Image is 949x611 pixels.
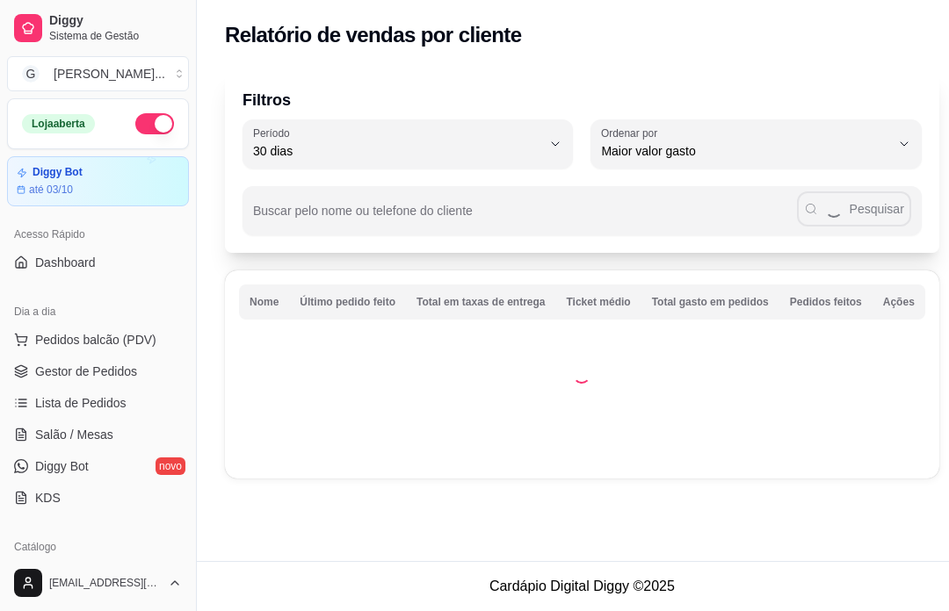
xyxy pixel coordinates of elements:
[7,156,189,206] a: Diggy Botaté 03/10
[7,484,189,512] a: KDS
[7,7,189,49] a: DiggySistema de Gestão
[253,142,541,160] span: 30 dias
[253,209,797,226] input: Buscar pelo nome ou telefone do cliente
[601,126,663,140] label: Ordenar por
[22,65,40,83] span: G
[33,166,83,179] article: Diggy Bot
[7,357,189,385] a: Gestor de Pedidos
[22,114,95,133] div: Loja aberta
[7,248,189,277] a: Dashboard
[601,142,889,160] span: Maior valor gasto
[7,220,189,248] div: Acesso Rápido
[35,394,127,412] span: Lista de Pedidos
[7,452,189,480] a: Diggy Botnovo
[49,576,161,590] span: [EMAIL_ADDRESS][DOMAIN_NAME]
[7,326,189,354] button: Pedidos balcão (PDV)
[35,426,113,443] span: Salão / Mesas
[7,389,189,417] a: Lista de Pedidos
[7,533,189,561] div: Catálogo
[253,126,295,140] label: Período
[7,562,189,604] button: [EMAIL_ADDRESS][DOMAIN_NAME]
[35,331,156,349] span: Pedidos balcão (PDV)
[49,13,182,29] span: Diggy
[7,56,189,91] button: Select a team
[243,119,573,169] button: Período30 dias
[29,183,73,197] article: até 03/10
[135,113,174,134] button: Alterar Status
[590,119,921,169] button: Ordenar porMaior valor gasto
[49,29,182,43] span: Sistema de Gestão
[225,21,522,49] h2: Relatório de vendas por cliente
[7,298,189,326] div: Dia a dia
[35,363,137,380] span: Gestor de Pedidos
[243,88,922,112] p: Filtros
[35,254,96,271] span: Dashboard
[7,421,189,449] a: Salão / Mesas
[573,366,590,384] div: Loading
[35,457,89,475] span: Diggy Bot
[54,65,165,83] div: [PERSON_NAME] ...
[35,489,61,507] span: KDS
